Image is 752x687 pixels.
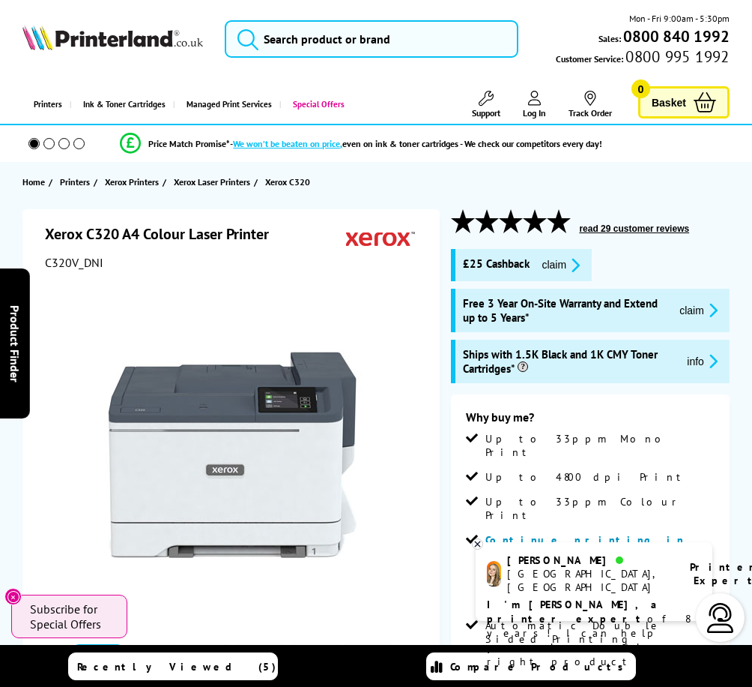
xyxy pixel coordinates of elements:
a: Compare Products [426,652,635,680]
span: Free 3 Year On-Site Warranty and Extend up to 5 Years* [463,296,667,325]
span: 0800 995 1992 [623,49,729,64]
span: Up to 4800 dpi Print [485,470,688,484]
span: Home [22,174,45,190]
span: Compare Products [450,660,631,673]
div: [PERSON_NAME] [507,553,671,567]
button: promo-description [675,301,722,319]
span: Xerox Laser Printers [174,174,250,190]
span: C320V_DNI [45,255,103,270]
img: Xerox [346,224,415,252]
input: Search product or brand [225,20,519,58]
img: user-headset-light.svg [706,603,736,633]
p: of 8 years! I can help you choose the right product [487,598,701,669]
div: - even on ink & toner cartridges - We check our competitors every day! [230,138,602,149]
a: Printers [22,85,70,124]
span: Basket [652,92,686,112]
button: read 29 customer reviews [574,223,694,235]
a: Home [22,174,49,190]
button: promo-description [537,256,584,274]
span: Up to 33ppm Colour Print [485,495,715,522]
span: Continue printing in mono even if the printer is out of colour toners* [485,533,684,587]
span: Customer Service: [556,49,729,66]
span: Printers [60,174,90,190]
span: Subscribe for Special Offers [30,601,112,631]
h1: Xerox C320 A4 Colour Laser Printer [45,224,284,244]
a: Special Offers [279,85,352,124]
span: Ink & Toner Cartridges [83,85,166,124]
span: Support [472,107,500,118]
a: Managed Print Services [173,85,279,124]
a: Xerox Printers [105,174,163,190]
span: Xerox Printers [105,174,159,190]
a: 0800 840 1992 [621,29,730,43]
a: Support [472,91,500,118]
span: Ships with 1.5K Black and 1K CMY Toner Cartridges* [463,347,675,376]
span: Mon - Fri 9:00am - 5:30pm [629,11,730,25]
a: Log In [523,91,546,118]
span: 0 [631,79,650,98]
button: Close [4,588,22,605]
button: promo-description [682,352,722,370]
span: Sales: [598,31,621,46]
span: We won’t be beaten on price, [233,138,342,149]
div: Why buy me? [466,409,715,432]
a: Track Order [568,91,612,118]
div: [GEOGRAPHIC_DATA], [GEOGRAPHIC_DATA] [507,567,671,594]
span: Product Finder [7,305,22,382]
img: amy-livechat.png [487,561,501,587]
span: Price Match Promise* [148,138,230,149]
a: Ink & Toner Cartridges [70,85,173,124]
a: Basket 0 [638,86,730,118]
a: Xerox Laser Printers [174,174,254,190]
li: modal_Promise [7,130,715,157]
a: Printers [60,174,94,190]
img: Xerox C320 [86,307,380,601]
a: Recently Viewed (5) [68,652,277,680]
span: £25 Cashback [463,256,530,274]
span: Automatic Double Sided Printing [485,619,715,646]
span: Up to 33ppm Mono Print [485,432,715,459]
a: Printerland Logo [22,25,203,53]
span: Recently Viewed (5) [77,660,276,673]
img: Printerland Logo [22,25,203,50]
span: Log In [523,107,546,118]
span: Xerox C320 [265,176,310,187]
b: I'm [PERSON_NAME], a printer expert [487,598,661,625]
b: 0800 840 1992 [623,26,730,46]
